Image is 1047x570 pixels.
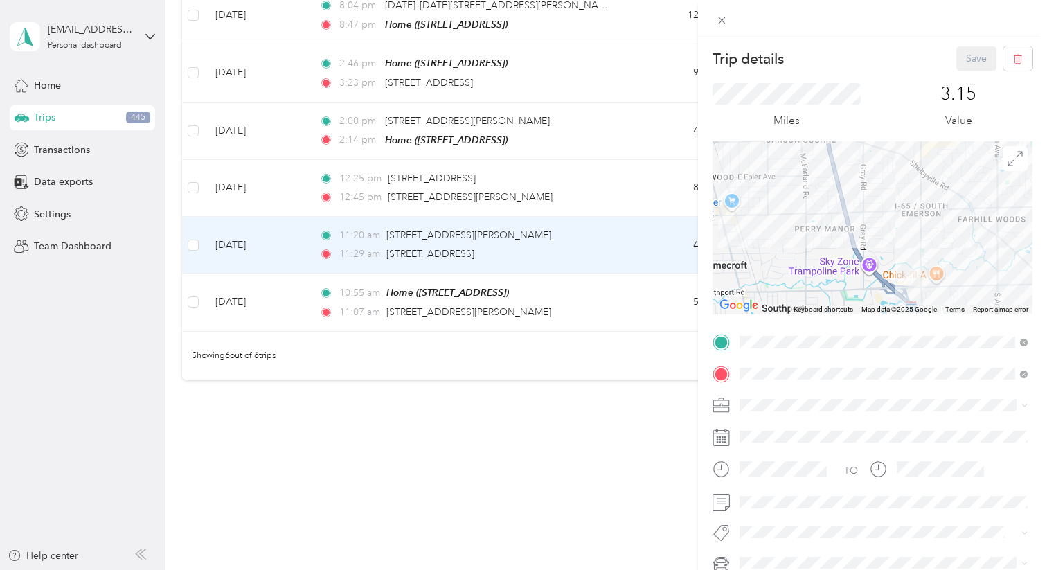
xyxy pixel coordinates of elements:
p: Trip details [713,49,784,69]
p: 3.15 [940,83,976,105]
img: Google [716,296,762,314]
a: Report a map error [973,305,1028,313]
a: Open this area in Google Maps (opens a new window) [716,296,762,314]
p: Value [945,112,972,130]
div: TO [844,463,858,478]
span: Map data ©2025 Google [861,305,937,313]
a: Terms (opens in new tab) [945,305,965,313]
p: Miles [773,112,800,130]
iframe: Everlance-gr Chat Button Frame [969,492,1047,570]
button: Keyboard shortcuts [794,305,853,314]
